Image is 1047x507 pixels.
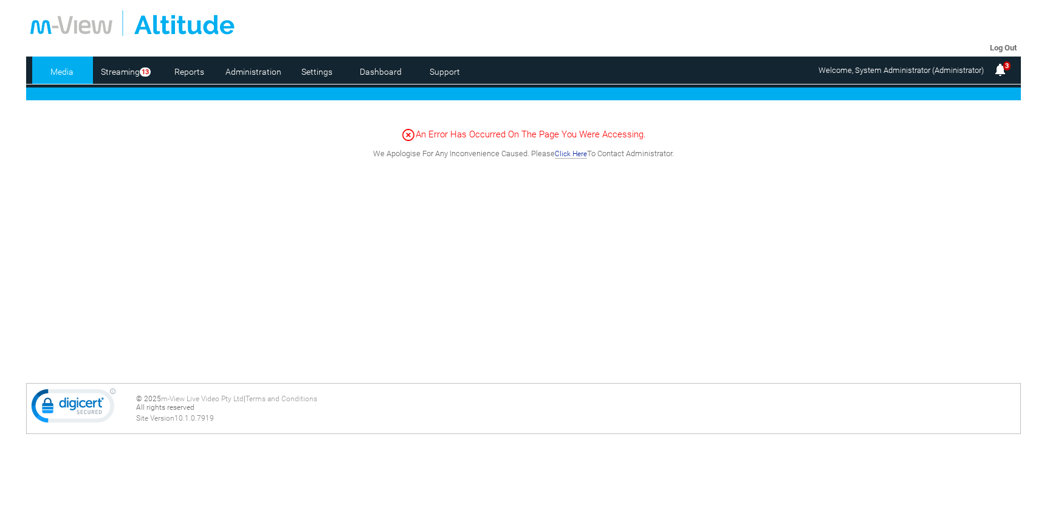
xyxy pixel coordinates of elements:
a: Support [415,63,474,81]
a: m-View Live Video Pty Ltd [161,395,244,403]
span: 13 [140,67,151,77]
img: No Items [401,128,416,142]
a: Settings [287,63,346,81]
a: Click Here [555,150,587,159]
a: Dashboard [351,63,410,81]
h2: An Error Has Occurred On The Page You Were Accessing. [26,128,1021,140]
p: We Apologise For Any Inconvenience Caused. Please To Contact Administrator. [26,149,1021,158]
img: bell25.png [993,63,1008,77]
img: DigiCert Secured Site Seal [31,388,116,429]
span: 3 [1003,61,1011,71]
a: Media [32,63,91,81]
div: © 2025 | All rights reserved [136,395,1016,422]
a: Terms and Conditions [245,395,317,403]
a: Log Out [990,43,1017,52]
a: Reports [160,63,219,81]
a: Administration [224,63,283,81]
div: Site Version [136,414,1016,422]
a: Streaming [96,63,144,81]
span: Welcome, System Administrator (Administrator) [819,66,984,75]
span: 10.1.0.7919 [174,414,214,422]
